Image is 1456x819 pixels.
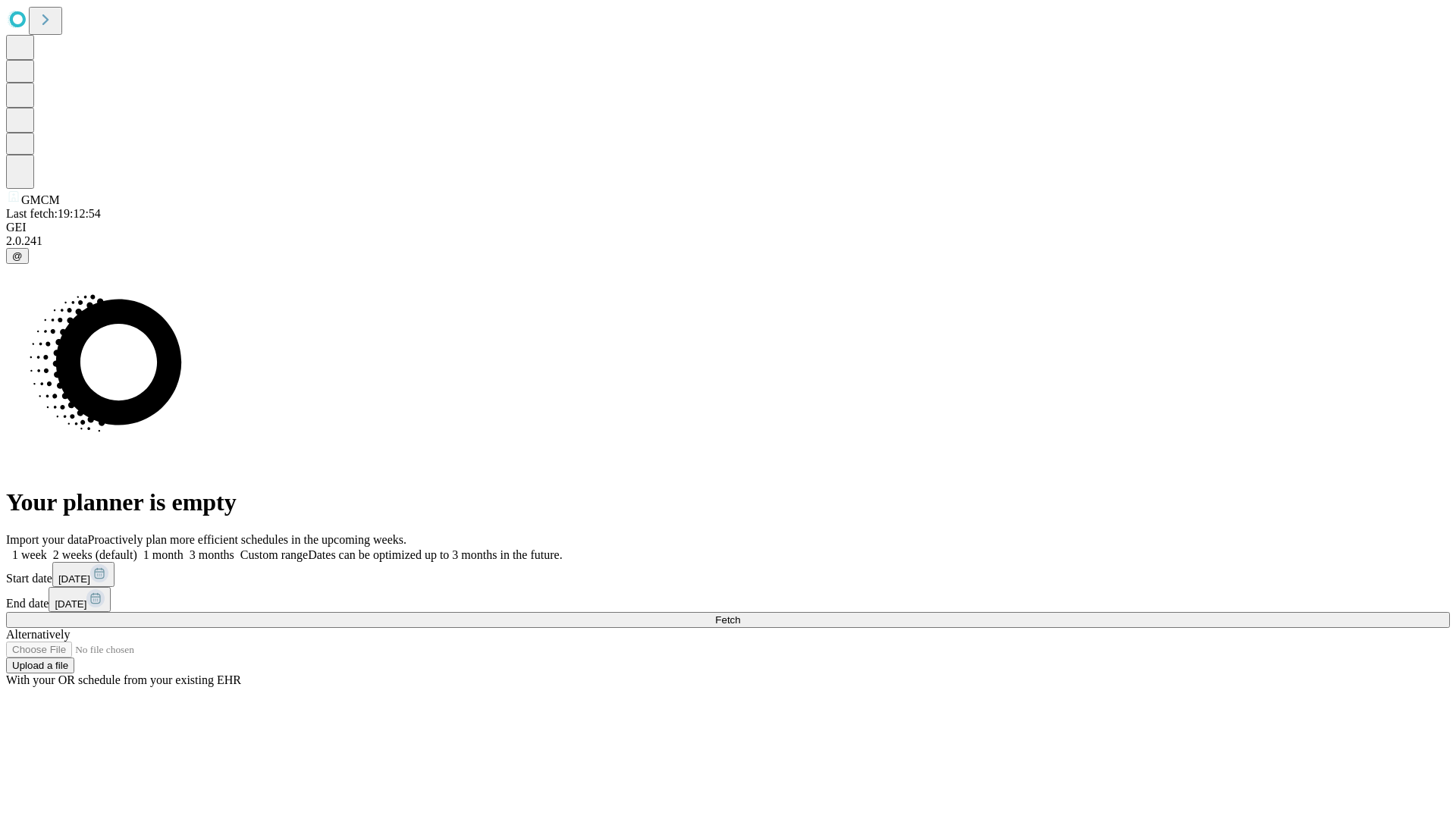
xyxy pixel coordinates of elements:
[6,562,1450,587] div: Start date
[58,573,90,585] span: [DATE]
[715,614,740,626] span: Fetch
[52,562,115,587] button: [DATE]
[240,548,308,561] span: Custom range
[88,533,406,546] span: Proactively plan more efficient schedules in the upcoming weeks.
[6,587,1450,612] div: End date
[6,612,1450,628] button: Fetch
[143,548,184,561] span: 1 month
[53,548,137,561] span: 2 weeks (default)
[6,221,1450,234] div: GEI
[6,488,1450,516] h1: Your planner is empty
[21,193,60,206] span: GMCM
[190,548,234,561] span: 3 months
[6,234,1450,248] div: 2.0.241
[6,533,88,546] span: Import your data
[6,207,101,220] span: Last fetch: 19:12:54
[12,548,47,561] span: 1 week
[12,250,23,262] span: @
[6,248,29,264] button: @
[55,598,86,610] span: [DATE]
[6,657,74,673] button: Upload a file
[6,628,70,641] span: Alternatively
[49,587,111,612] button: [DATE]
[6,673,241,686] span: With your OR schedule from your existing EHR
[308,548,562,561] span: Dates can be optimized up to 3 months in the future.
